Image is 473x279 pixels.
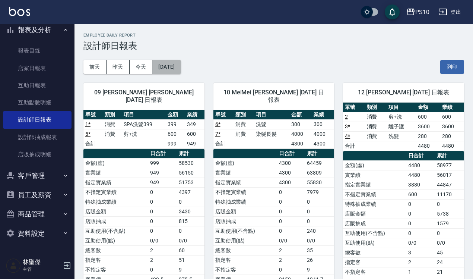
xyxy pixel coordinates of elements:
td: 互助使用(點) [343,238,406,248]
a: 店家日報表 [3,60,72,77]
td: 3600 [440,122,464,131]
td: 3600 [416,122,440,131]
td: 600 [166,129,185,139]
td: 4300 [277,178,305,187]
td: 949 [148,178,177,187]
td: 24 [435,257,464,267]
td: 指定客 [213,255,277,265]
td: 999 [148,158,177,168]
td: 店販金額 [343,209,406,219]
table: a dense table [83,110,204,149]
td: 互助使用(不含點) [213,226,277,236]
td: 300 [289,119,312,129]
td: 2 [148,255,177,265]
td: 不指定實業績 [213,187,277,197]
td: 指定實業績 [83,178,148,187]
td: 0 [277,265,305,275]
p: 主管 [23,266,61,273]
td: 消費 [103,129,122,139]
td: 0/0 [277,236,305,245]
th: 日合計 [277,149,305,159]
td: 0 [148,207,177,216]
td: 0/0 [305,236,334,245]
td: 3 [406,248,435,257]
td: 店販金額 [83,207,148,216]
td: 44847 [435,180,464,189]
td: 0 [277,197,305,207]
td: 染髮長髮 [254,129,289,139]
td: 不指定實業績 [343,189,406,199]
th: 累計 [435,151,464,161]
td: 1 [406,267,435,277]
td: 1579 [435,219,464,228]
td: 4480 [406,160,435,170]
a: 設計師日報表 [3,111,72,128]
span: 10 MeiMei [PERSON_NAME] [DATE] 日報表 [222,89,326,104]
td: 63809 [305,168,334,178]
td: 總客數 [343,248,406,257]
th: 日合計 [406,151,435,161]
td: 0/0 [406,238,435,248]
td: 特殊抽成業績 [83,197,148,207]
th: 單號 [343,103,365,112]
td: 洗髮 [387,131,416,141]
td: 不指定客 [343,267,406,277]
button: [DATE] [152,60,181,74]
th: 金額 [416,103,440,112]
td: 合計 [213,139,234,148]
td: 56017 [435,170,464,180]
td: 949 [185,139,204,148]
a: 2 [345,114,348,120]
td: 0 [277,207,305,216]
td: 0 [148,197,177,207]
td: 0 [148,187,177,197]
td: 3430 [177,207,204,216]
td: 店販抽成 [213,216,277,226]
td: 349 [185,119,204,129]
td: 實業績 [343,170,406,180]
button: 列印 [440,60,464,74]
button: 登出 [435,5,464,19]
td: 300 [312,119,334,129]
td: 0 [177,197,204,207]
td: 實業績 [83,168,148,178]
th: 金額 [166,110,185,120]
td: 合計 [343,141,365,151]
td: 600 [406,189,435,199]
button: 報表及分析 [3,20,72,40]
a: 互助日報表 [3,77,72,94]
button: 今天 [130,60,153,74]
td: 0/0 [435,238,464,248]
td: 合計 [83,139,103,148]
td: 4300 [289,139,312,148]
button: save [385,4,400,19]
td: 3880 [406,180,435,189]
a: 報表目錄 [3,42,72,59]
td: 4300 [277,158,305,168]
td: 5738 [435,209,464,219]
td: 金額(虛) [343,160,406,170]
td: 4480 [416,141,440,151]
td: 4480 [406,170,435,180]
td: 11170 [435,189,464,199]
button: 資料設定 [3,224,72,243]
td: 949 [148,168,177,178]
td: 總客數 [213,245,277,255]
td: 0 [435,199,464,209]
td: 0 [406,228,435,238]
td: 0/0 [148,236,177,245]
td: 特殊抽成業績 [343,199,406,209]
td: 815 [177,216,204,226]
td: 0 [305,207,334,216]
td: 消費 [365,122,387,131]
td: 399 [166,119,185,129]
button: 客戶管理 [3,166,72,185]
td: 店販抽成 [83,216,148,226]
td: 指定客 [83,255,148,265]
th: 項目 [387,103,416,112]
td: 消費 [365,131,387,141]
td: 0 [277,226,305,236]
td: 51753 [177,178,204,187]
td: 21 [435,267,464,277]
th: 項目 [122,110,166,120]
